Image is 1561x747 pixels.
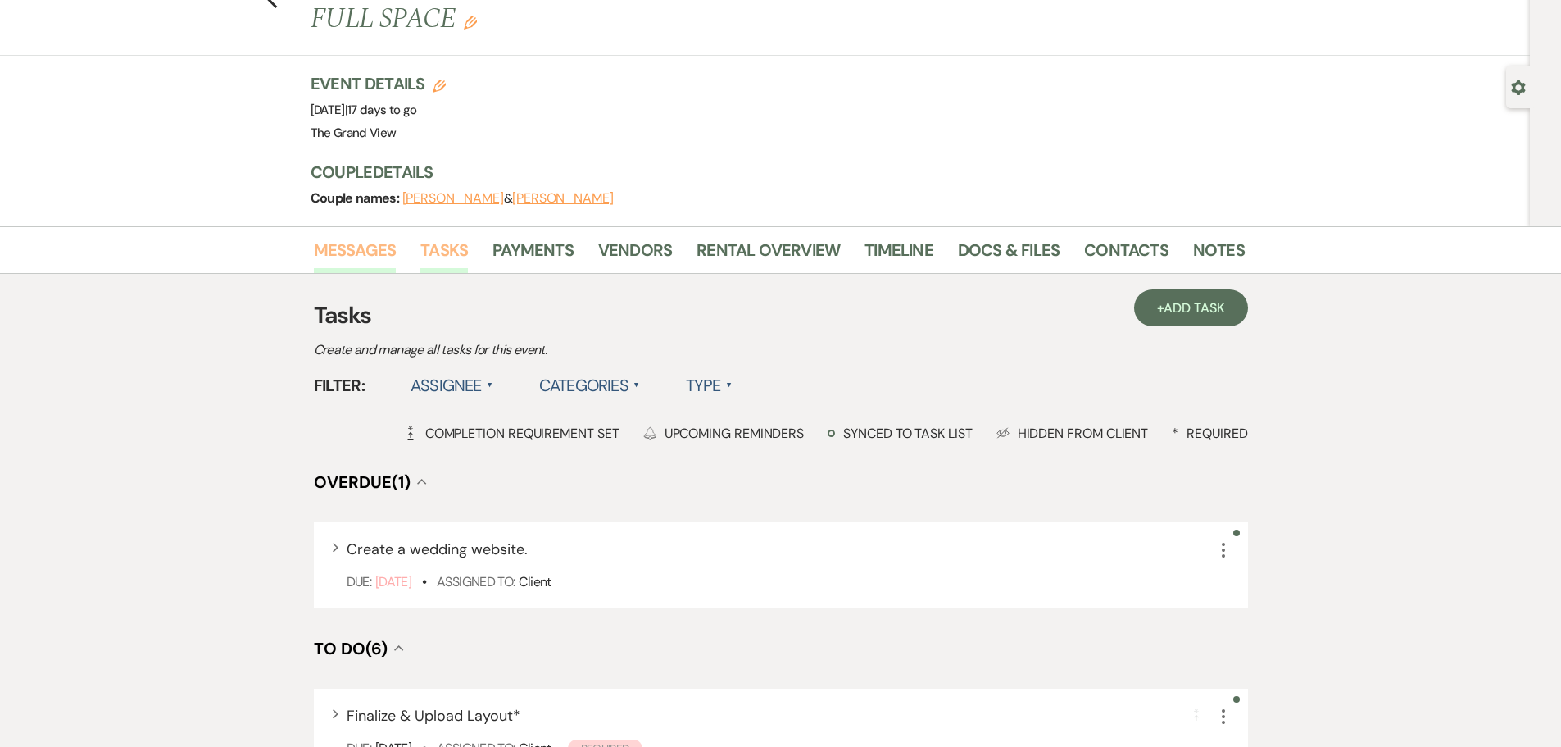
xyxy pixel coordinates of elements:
[519,573,551,590] span: Client
[1164,299,1224,317] span: Add Task
[726,379,733,392] span: ▲
[347,573,371,590] span: Due:
[437,573,515,590] span: Assigned To:
[314,638,388,659] span: To Do (6)
[311,125,397,141] span: The Grand View
[1193,237,1245,273] a: Notes
[633,379,640,392] span: ▲
[347,540,528,559] span: Create a wedding website.
[347,102,417,118] span: 17 days to go
[311,72,447,95] h3: Event Details
[314,471,411,493] span: Overdue (1)
[411,371,493,400] label: Assignee
[492,237,574,273] a: Payments
[314,373,365,398] span: Filter:
[347,708,520,723] button: Finalize & Upload Layout*
[314,237,397,273] a: Messages
[512,192,614,205] button: [PERSON_NAME]
[1172,425,1247,442] div: Required
[375,573,411,590] span: [DATE]
[487,379,493,392] span: ▲
[402,190,614,207] span: &
[996,425,1149,442] div: Hidden from Client
[422,573,426,590] b: •
[464,15,477,30] button: Edit
[643,425,805,442] div: Upcoming Reminders
[404,425,619,442] div: Completion Requirement Set
[345,102,417,118] span: |
[311,189,402,207] span: Couple names:
[598,237,672,273] a: Vendors
[1084,237,1168,273] a: Contacts
[347,706,520,726] span: Finalize & Upload Layout *
[420,237,468,273] a: Tasks
[311,102,417,118] span: [DATE]
[402,192,504,205] button: [PERSON_NAME]
[539,371,640,400] label: Categories
[864,237,933,273] a: Timeline
[686,371,733,400] label: Type
[1134,289,1247,326] a: +Add Task
[314,339,887,361] p: Create and manage all tasks for this event.
[347,542,528,557] button: Create a wedding website.
[314,474,427,490] button: Overdue(1)
[314,298,1248,333] h3: Tasks
[1511,79,1526,94] button: Open lead details
[958,237,1060,273] a: Docs & Files
[314,640,404,657] button: To Do(6)
[311,161,1228,184] h3: Couple Details
[697,237,840,273] a: Rental Overview
[828,425,972,442] div: Synced to task list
